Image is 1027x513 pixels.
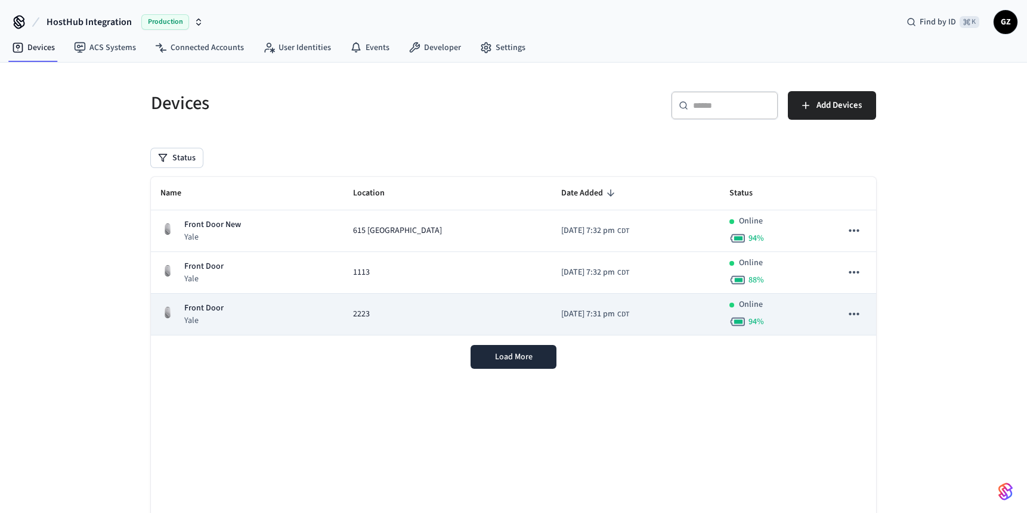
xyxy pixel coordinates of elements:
p: Yale [184,231,241,243]
span: 1113 [353,266,370,279]
a: Connected Accounts [146,37,253,58]
span: HostHub Integration [47,15,132,29]
button: Load More [471,345,556,369]
p: Online [739,215,763,228]
h5: Devices [151,91,506,116]
button: GZ [994,10,1017,34]
a: Events [341,37,399,58]
div: America/Chicago [561,308,629,321]
span: Location [353,184,400,203]
p: Online [739,299,763,311]
a: Developer [399,37,471,58]
a: Settings [471,37,535,58]
button: Status [151,148,203,167]
div: America/Chicago [561,225,629,237]
span: GZ [995,11,1016,33]
img: August Wifi Smart Lock 3rd Gen, Silver, Front [160,222,175,236]
span: [DATE] 7:32 pm [561,225,615,237]
button: Add Devices [788,91,876,120]
a: User Identities [253,37,341,58]
span: Name [160,184,197,203]
span: [DATE] 7:31 pm [561,308,615,321]
img: August Wifi Smart Lock 3rd Gen, Silver, Front [160,305,175,319]
img: SeamLogoGradient.69752ec5.svg [998,482,1013,501]
span: CDT [617,226,629,237]
span: CDT [617,309,629,320]
p: Front Door [184,260,224,273]
a: Devices [2,37,64,58]
span: [DATE] 7:32 pm [561,266,615,279]
span: 94 % [748,316,764,328]
a: ACS Systems [64,37,146,58]
div: America/Chicago [561,266,629,279]
img: August Wifi Smart Lock 3rd Gen, Silver, Front [160,263,175,278]
span: Find by ID [920,16,956,28]
span: 615 [GEOGRAPHIC_DATA] [353,225,442,237]
p: Online [739,257,763,269]
p: Yale [184,273,224,285]
div: Find by ID⌘ K [897,11,989,33]
span: 94 % [748,232,764,244]
span: CDT [617,268,629,278]
span: 88 % [748,274,764,286]
span: Date Added [561,184,618,203]
span: ⌘ K [960,16,979,28]
span: Load More [495,351,533,363]
span: Add Devices [816,98,862,113]
p: Yale [184,315,224,327]
p: Front Door New [184,219,241,231]
p: Front Door [184,302,224,315]
span: 2223 [353,308,370,321]
table: sticky table [151,177,876,335]
span: Production [141,14,189,30]
span: Status [729,184,768,203]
